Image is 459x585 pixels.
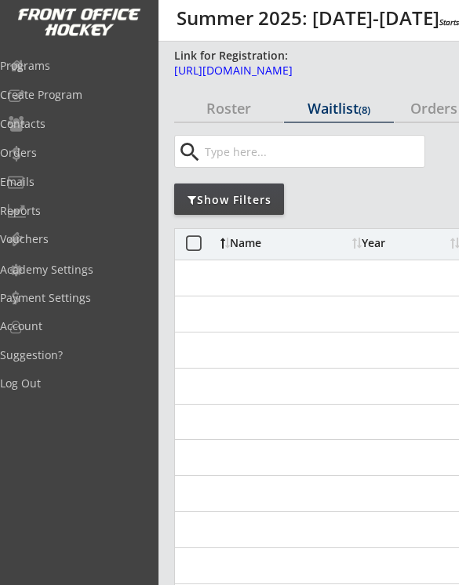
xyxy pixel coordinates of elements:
div: Link for Registration: [174,48,290,64]
div: Year [352,238,446,249]
div: Name [220,238,348,249]
div: Show Filters [174,192,284,208]
button: search [177,140,202,165]
div: Waitlist [284,101,393,115]
input: Type here... [202,136,424,167]
font: (8) [359,103,370,117]
div: Roster [174,101,283,115]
